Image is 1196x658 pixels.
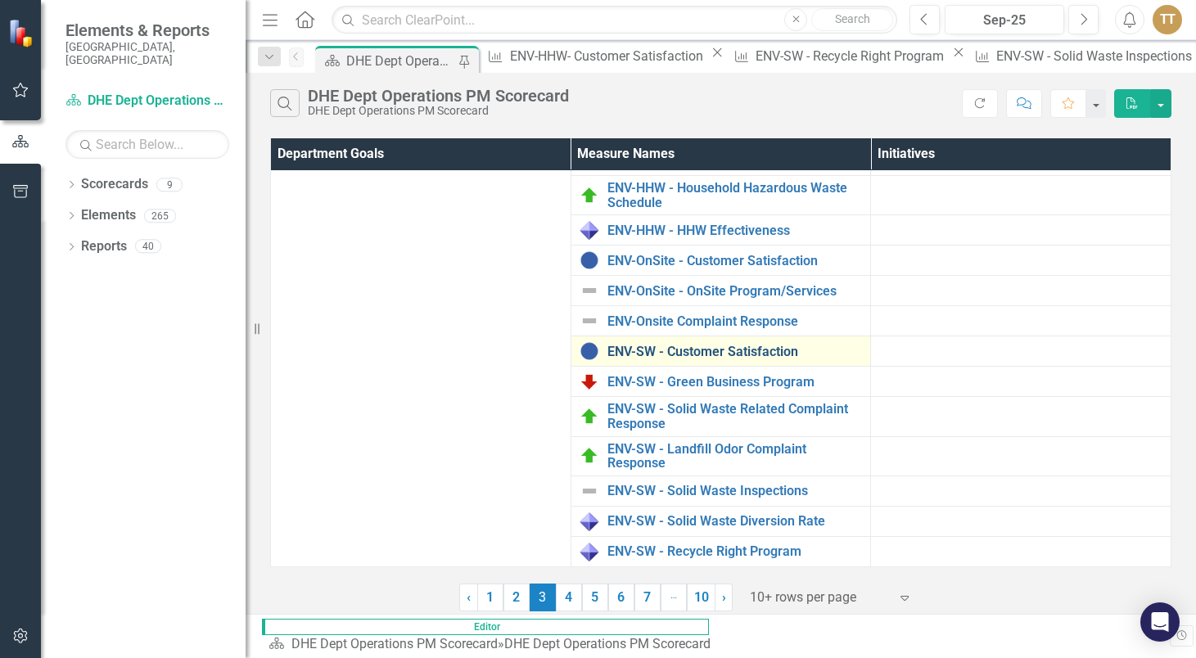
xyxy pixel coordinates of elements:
span: Search [835,12,870,25]
button: Search [811,8,893,31]
div: Open Intercom Messenger [1140,602,1180,642]
a: ENV-OnSite - Customer Satisfaction [607,254,863,268]
a: Elements [81,206,136,225]
div: ENV-SW - Recycle Right Program [756,46,949,66]
td: Double-Click to Edit Right Click for Context Menu [571,336,871,367]
a: ENV-SW - Recycle Right Program [607,544,863,559]
td: Double-Click to Edit Right Click for Context Menu [571,436,871,475]
span: › [722,589,726,605]
td: Double-Click to Edit Right Click for Context Menu [571,367,871,397]
td: Double-Click to Edit Right Click for Context Menu [571,215,871,246]
a: ENV-SW - Recycle Right Program [728,46,948,66]
a: 7 [634,584,661,611]
img: On Target [580,186,599,205]
a: Reports [81,237,127,256]
img: Data Only [580,542,599,561]
a: ENV-HHW - HHW Effectiveness [607,223,863,238]
td: Double-Click to Edit Right Click for Context Menu [571,306,871,336]
span: Editor [262,619,709,635]
a: ENV-SW - Solid Waste Inspections [607,484,863,498]
span: 3 [530,584,556,611]
a: 5 [582,584,608,611]
img: No Information [580,250,599,270]
img: Not Defined [580,281,599,300]
td: Double-Click to Edit Right Click for Context Menu [571,506,871,536]
a: ENV-SW - Customer Satisfaction [607,345,863,359]
td: Double-Click to Edit Right Click for Context Menu [571,246,871,276]
a: ENV-HHW- Customer Satisfaction [482,46,707,66]
a: ENV-SW - Green Business Program [607,375,863,390]
td: Double-Click to Edit Right Click for Context Menu [571,276,871,306]
img: No Information [580,341,599,361]
a: ENV-OnSite - OnSite Program/Services [607,284,863,299]
input: Search Below... [65,130,229,159]
div: DHE Dept Operations PM Scorecard [504,636,711,651]
a: ENV-SW - Landfill Odor Complaint Response [607,442,863,471]
a: ENV-SW - Solid Waste Related Complaint Response [607,402,863,430]
td: Double-Click to Edit Right Click for Context Menu [571,176,871,215]
img: Not Defined [580,311,599,331]
img: Not Defined [580,481,599,501]
a: 10 [687,584,715,611]
a: ENV-HHW - Household Hazardous Waste Schedule [607,181,863,210]
a: Scorecards [81,175,148,194]
img: On Target [580,446,599,466]
a: 1 [477,584,503,611]
input: Search ClearPoint... [332,6,897,34]
div: 40 [135,240,161,254]
div: 9 [156,178,183,192]
td: Double-Click to Edit Right Click for Context Menu [571,536,871,566]
img: ClearPoint Strategy [8,19,37,47]
div: DHE Dept Operations PM Scorecard [308,105,569,117]
a: 6 [608,584,634,611]
div: ENV-HHW- Customer Satisfaction [510,46,708,66]
td: Double-Click to Edit Right Click for Context Menu [571,475,871,506]
div: Sep-25 [950,11,1058,30]
a: 2 [503,584,530,611]
a: DHE Dept Operations PM Scorecard [65,92,229,110]
a: ENV-Onsite Complaint Response [607,314,863,329]
div: DHE Dept Operations PM Scorecard [308,87,569,105]
a: 4 [556,584,582,611]
img: Data Only [580,512,599,531]
img: Data Only [580,220,599,240]
img: On Target [580,407,599,426]
div: » [269,635,717,654]
button: Sep-25 [945,5,1064,34]
small: [GEOGRAPHIC_DATA], [GEOGRAPHIC_DATA] [65,40,229,67]
td: Double-Click to Edit Right Click for Context Menu [571,397,871,436]
a: ENV-SW - Solid Waste Diversion Rate [607,514,863,529]
button: TT [1153,5,1182,34]
img: Below Plan [580,372,599,391]
span: Elements & Reports [65,20,229,40]
a: DHE Dept Operations PM Scorecard [291,636,498,651]
span: ‹ [467,589,471,605]
div: DHE Dept Operations PM Scorecard [346,51,454,71]
div: 265 [144,209,176,223]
